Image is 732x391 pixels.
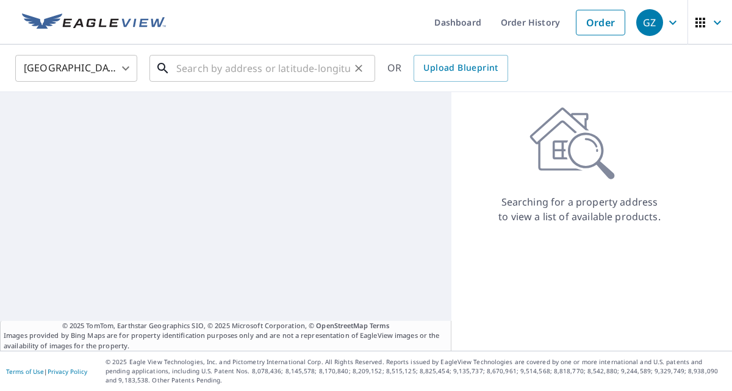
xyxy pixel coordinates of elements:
[22,13,166,32] img: EV Logo
[370,321,390,330] a: Terms
[6,367,44,376] a: Terms of Use
[48,367,87,376] a: Privacy Policy
[423,60,498,76] span: Upload Blueprint
[414,55,508,82] a: Upload Blueprint
[498,195,661,224] p: Searching for a property address to view a list of available products.
[576,10,625,35] a: Order
[387,55,508,82] div: OR
[636,9,663,36] div: GZ
[316,321,367,330] a: OpenStreetMap
[6,368,87,375] p: |
[176,51,350,85] input: Search by address or latitude-longitude
[62,321,390,331] span: © 2025 TomTom, Earthstar Geographics SIO, © 2025 Microsoft Corporation, ©
[350,60,367,77] button: Clear
[15,51,137,85] div: [GEOGRAPHIC_DATA]
[106,357,726,385] p: © 2025 Eagle View Technologies, Inc. and Pictometry International Corp. All Rights Reserved. Repo...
